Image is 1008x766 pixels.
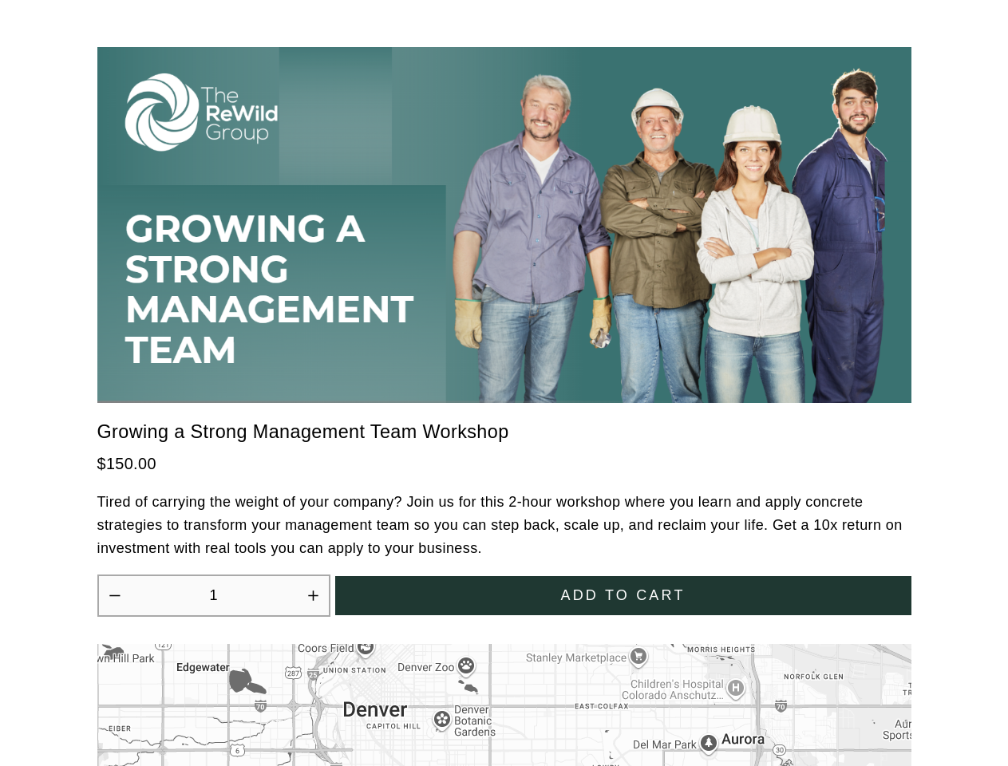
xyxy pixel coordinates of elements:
button: Decrease quantity by 1 [108,589,121,602]
p: Tired of carrying the weight of your company? Join us for this 2-hour workshop where you learn an... [97,491,911,559]
a: Growing a Strong Management Team Workshop [97,417,509,447]
span: Add to cart [560,587,685,604]
img: Growing a Strong Management Team Workshop [97,47,911,403]
button: Add to cart [335,576,911,616]
button: Increase quantity by 1 [306,589,320,602]
div: $150.00 [97,452,911,477]
div: Quantity [97,574,330,618]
